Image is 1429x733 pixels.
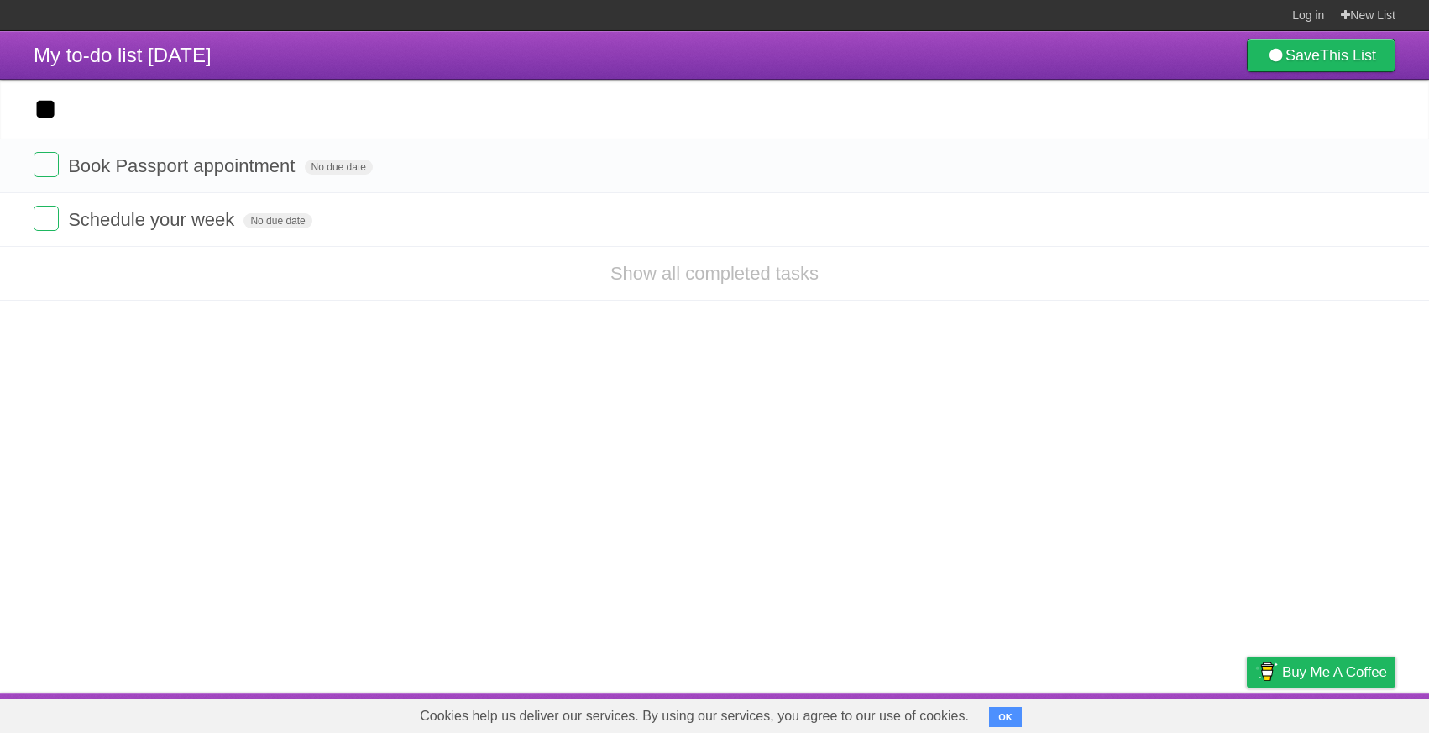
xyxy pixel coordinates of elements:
[1290,697,1395,729] a: Suggest a feature
[305,160,373,175] span: No due date
[1247,657,1395,688] a: Buy me a coffee
[1079,697,1147,729] a: Developers
[403,699,986,733] span: Cookies help us deliver our services. By using our services, you agree to our use of cookies.
[68,209,238,230] span: Schedule your week
[1320,47,1376,64] b: This List
[989,707,1022,727] button: OK
[34,152,59,177] label: Done
[34,44,212,66] span: My to-do list [DATE]
[68,155,299,176] span: Book Passport appointment
[243,213,311,228] span: No due date
[1293,152,1325,180] label: Star task
[1282,657,1387,687] span: Buy me a coffee
[1255,657,1278,686] img: Buy me a coffee
[1168,697,1205,729] a: Terms
[1225,697,1269,729] a: Privacy
[1293,206,1325,233] label: Star task
[34,206,59,231] label: Done
[1247,39,1395,72] a: SaveThis List
[1023,697,1059,729] a: About
[610,263,819,284] a: Show all completed tasks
